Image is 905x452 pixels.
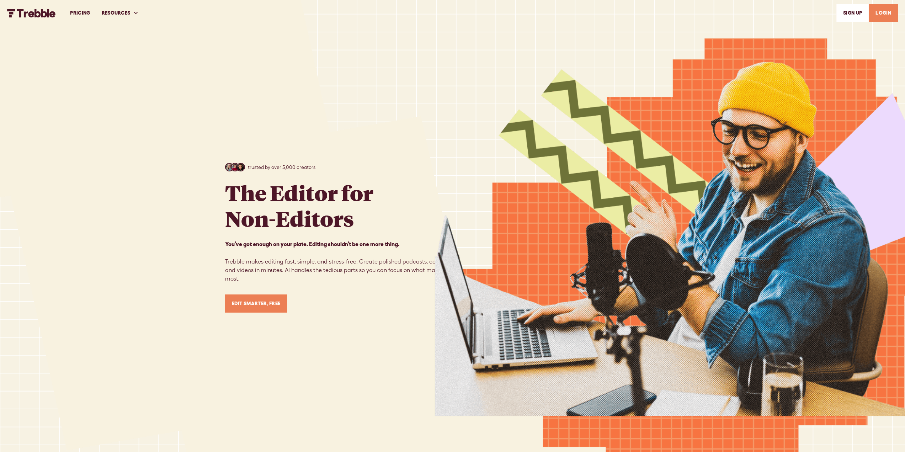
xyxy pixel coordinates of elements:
strong: You’ve got enough on your plate. Editing shouldn’t be one more thing. ‍ [225,241,399,247]
div: RESOURCES [96,1,145,25]
a: home [7,8,56,17]
img: Trebble FM Logo [7,9,56,17]
a: PRICING [64,1,96,25]
p: Trebble makes editing fast, simple, and stress-free. Create polished podcasts, courses, and video... [225,240,453,283]
div: RESOURCES [102,9,131,17]
p: trusted by over 5,000 creators [248,164,315,171]
h1: The Editor for Non-Editors [225,180,373,231]
a: LOGIN [869,4,898,22]
a: Edit Smarter, Free [225,294,287,313]
a: SIGn UP [836,4,869,22]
